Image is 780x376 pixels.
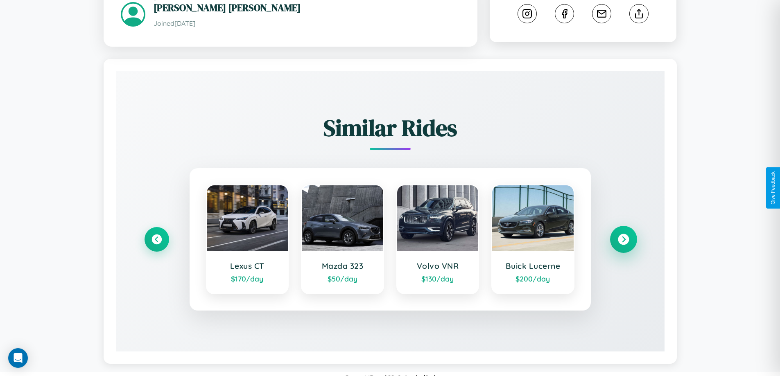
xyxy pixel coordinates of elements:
a: Lexus CT$170/day [206,185,289,294]
a: Mazda 323$50/day [301,185,384,294]
h3: Buick Lucerne [500,261,565,271]
a: Buick Lucerne$200/day [491,185,574,294]
h2: Similar Rides [145,112,636,144]
div: Open Intercom Messenger [8,348,28,368]
div: $ 130 /day [405,274,470,283]
p: Joined [DATE] [154,18,460,29]
div: $ 200 /day [500,274,565,283]
div: $ 170 /day [215,274,280,283]
h3: Lexus CT [215,261,280,271]
h3: [PERSON_NAME] [PERSON_NAME] [154,1,460,14]
h3: Volvo VNR [405,261,470,271]
a: Volvo VNR$130/day [396,185,479,294]
div: Give Feedback [770,171,776,205]
h3: Mazda 323 [310,261,375,271]
div: $ 50 /day [310,274,375,283]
